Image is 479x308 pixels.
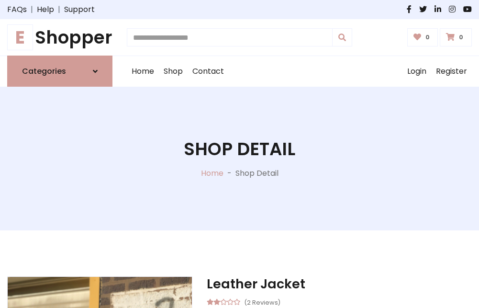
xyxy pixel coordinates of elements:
h6: Categories [22,67,66,76]
a: Categories [7,56,112,87]
a: Login [402,56,431,87]
span: | [54,4,64,15]
a: 0 [440,28,472,46]
a: FAQs [7,4,27,15]
p: - [223,168,235,179]
small: (2 Reviews) [244,296,280,308]
a: EShopper [7,27,112,48]
a: Support [64,4,95,15]
a: Contact [188,56,229,87]
a: Home [127,56,159,87]
a: Home [201,168,223,179]
a: 0 [407,28,438,46]
a: Register [431,56,472,87]
span: 0 [457,33,466,42]
h3: Leather Jacket [207,276,472,292]
a: Help [37,4,54,15]
span: E [7,24,33,50]
p: Shop Detail [235,168,278,179]
a: Shop [159,56,188,87]
span: | [27,4,37,15]
h1: Shopper [7,27,112,48]
span: 0 [423,33,432,42]
h1: Shop Detail [184,138,295,160]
